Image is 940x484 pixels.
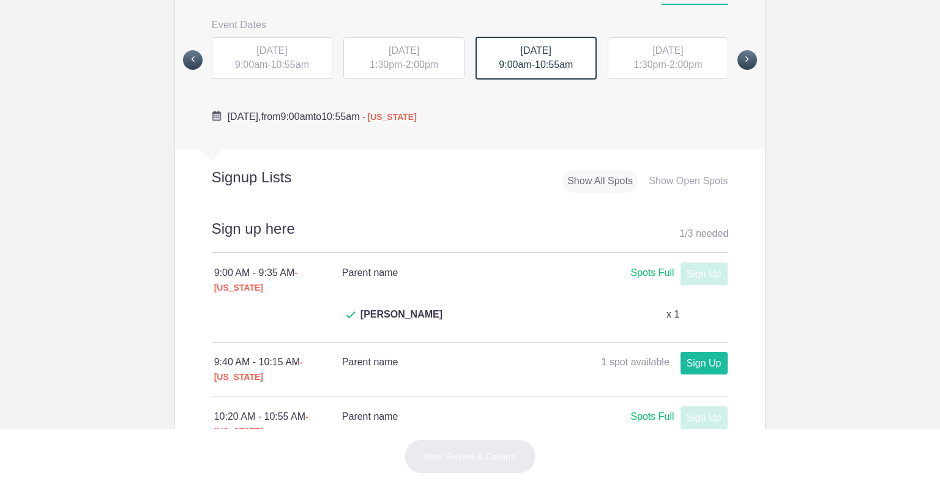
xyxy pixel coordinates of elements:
[370,59,402,70] span: 1:30pm
[476,37,597,80] div: -
[214,355,342,384] div: 9:40 AM - 10:15 AM
[670,59,702,70] span: 2:00pm
[405,439,536,474] button: Next: Review & Confirm
[235,59,267,70] span: 9:00am
[362,112,417,122] span: - [US_STATE]
[342,355,534,370] h4: Parent name
[343,37,464,79] div: -
[342,409,534,424] h4: Parent name
[214,268,297,292] span: - [US_STATE]
[228,111,261,122] span: [DATE],
[346,311,356,319] img: Check dark green
[214,266,342,295] div: 9:00 AM - 9:35 AM
[256,45,287,56] span: [DATE]
[212,218,729,253] h2: Sign up here
[271,59,309,70] span: 10:55am
[212,15,729,34] h3: Event Dates
[499,59,531,70] span: 9:00am
[679,225,728,243] div: 1 3 needed
[214,357,303,382] span: - [US_STATE]
[630,409,674,425] div: Spots Full
[633,59,666,70] span: 1:30pm
[342,266,534,280] h4: Parent name
[389,45,419,56] span: [DATE]
[214,409,342,439] div: 10:20 AM - 10:55 AM
[685,228,687,239] span: /
[562,170,638,193] div: Show All Spots
[666,307,679,322] p: x 1
[175,168,372,187] h2: Signup Lists
[212,111,222,121] img: Cal purple
[406,59,438,70] span: 2:00pm
[607,37,729,80] button: [DATE] 1:30pm-2:00pm
[360,307,442,337] span: [PERSON_NAME]
[212,37,333,79] div: -
[475,36,597,80] button: [DATE] 9:00am-10:55am
[681,352,728,374] a: Sign Up
[535,59,573,70] span: 10:55am
[521,45,551,56] span: [DATE]
[321,111,359,122] span: 10:55am
[343,37,465,80] button: [DATE] 1:30pm-2:00pm
[228,111,417,122] span: from to
[211,37,334,80] button: [DATE] 9:00am-10:55am
[214,412,308,436] span: - [US_STATE]
[280,111,313,122] span: 9:00am
[602,357,670,367] span: 1 spot available
[652,45,683,56] span: [DATE]
[630,266,674,281] div: Spots Full
[644,170,733,193] div: Show Open Spots
[608,37,729,79] div: -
